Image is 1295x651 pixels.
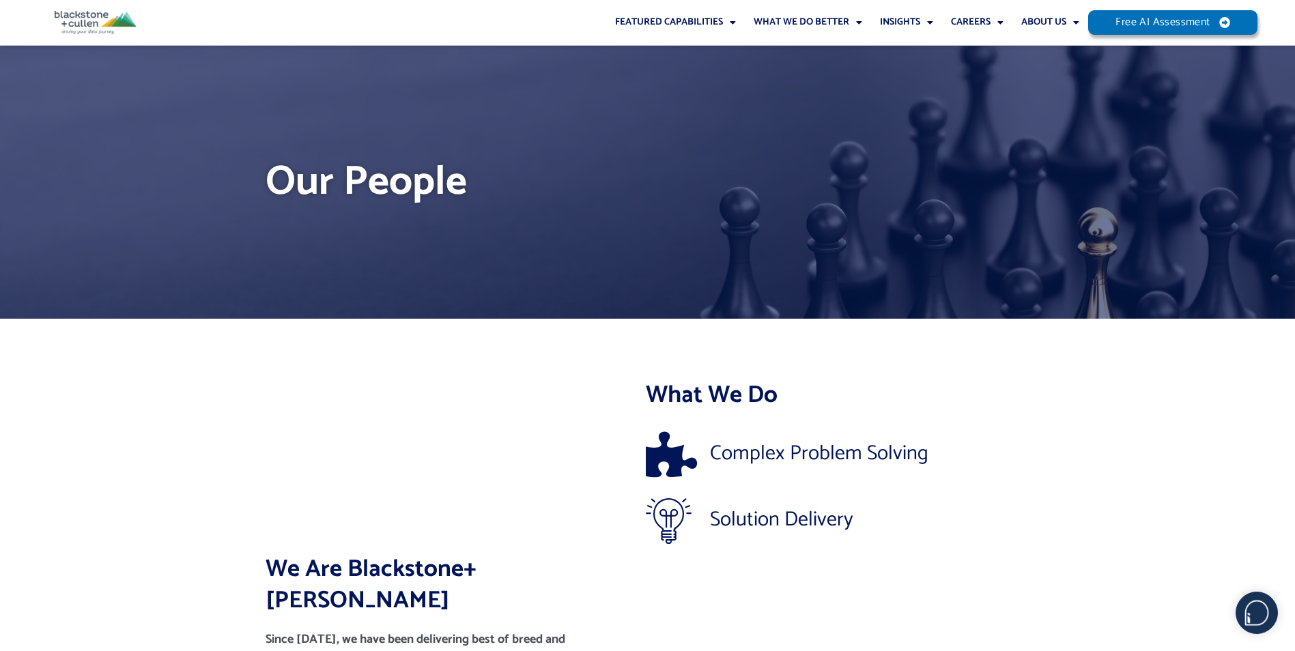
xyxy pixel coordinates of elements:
span: Solution Delivery [707,510,853,530]
img: users%2F5SSOSaKfQqXq3cFEnIZRYMEs4ra2%2Fmedia%2Fimages%2F-Bulle%20blanche%20sans%20fond%20%2B%20ma... [1236,592,1277,633]
span: Free AI Assessment [1115,17,1210,28]
h1: Our People [266,154,1030,211]
h2: What We Do [646,380,1035,411]
a: Complex Problem Solving [646,431,1035,477]
span: Complex Problem Solving [707,444,928,464]
a: Solution Delivery [646,497,1035,543]
h2: We Are Blackstone+[PERSON_NAME] [266,554,641,616]
a: Free AI Assessment [1088,10,1257,35]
